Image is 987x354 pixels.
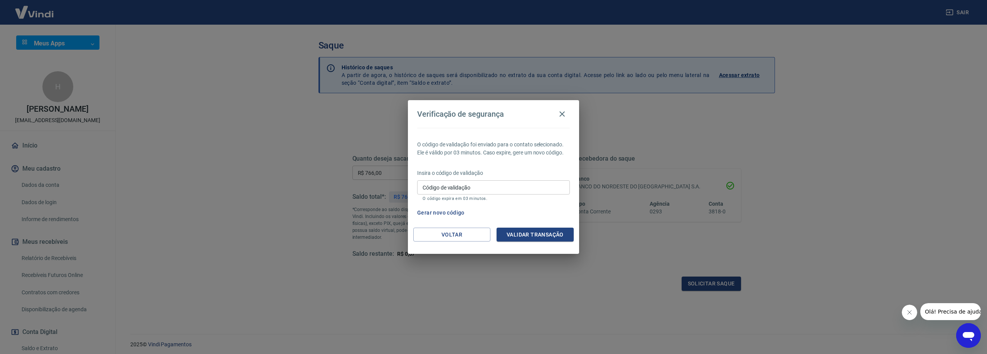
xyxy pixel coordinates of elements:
[417,141,570,157] p: O código de validação foi enviado para o contato selecionado. Ele é válido por 03 minutos. Caso e...
[920,303,981,320] iframe: Mensagem da empresa
[497,228,574,242] button: Validar transação
[414,206,468,220] button: Gerar novo código
[5,5,65,12] span: Olá! Precisa de ajuda?
[423,196,564,201] p: O código expira em 03 minutos.
[417,109,504,119] h4: Verificação de segurança
[902,305,917,320] iframe: Fechar mensagem
[417,169,570,177] p: Insira o código de validação
[956,323,981,348] iframe: Botão para abrir a janela de mensagens
[413,228,490,242] button: Voltar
